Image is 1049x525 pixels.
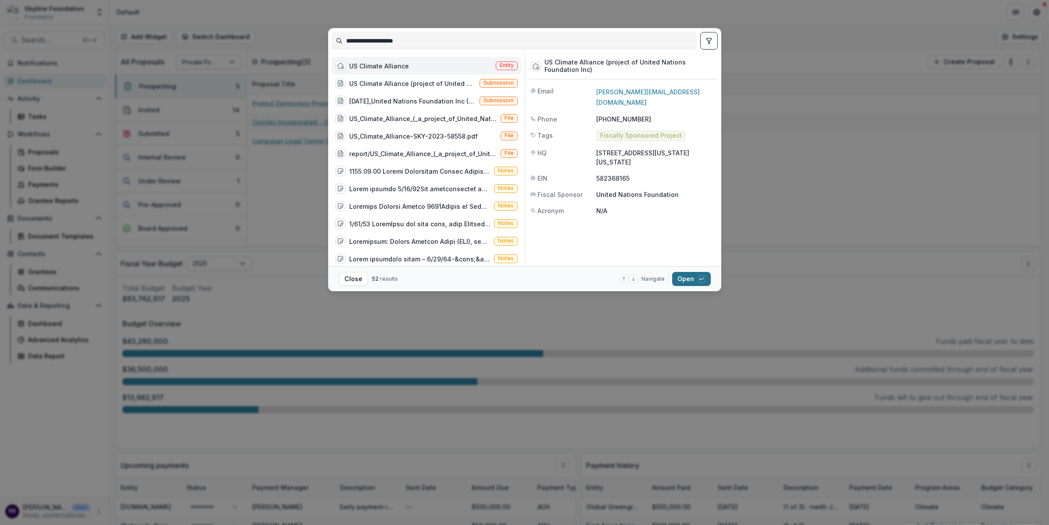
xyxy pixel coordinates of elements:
[596,114,716,124] p: [PHONE_NUMBER]
[498,168,514,174] span: Notes
[349,61,409,71] div: US Climate Alliance
[483,80,514,86] span: Submission
[498,220,514,226] span: Notes
[349,237,490,246] div: Loremipsum: Dolors Ametcon Adipi (ELI), seddo ei tempor incididun UtlaB Etdolo Magna, al en admin...
[596,190,716,199] p: United Nations Foundation
[349,114,497,123] div: US_Climate_Alliance_(_a_project_of_United_Nations_Foundation_Inc)-SKY-2023-58558.pdf
[483,97,514,104] span: Submission
[537,114,557,124] span: Phone
[498,203,514,209] span: Notes
[349,184,490,193] div: Lorem ipsumdo 5/16/92Sit ametconsectet adipisc-elitseddo ei te inci-utlabo etd magnaal enimadmin....
[537,148,547,157] span: HQ
[537,190,583,199] span: Fiscal Sponsor
[349,167,490,176] div: 1155.09.00 Loremi Dolorsitam Consec Adipis: elitseddoeiusm temporincid utlabo et DOL magnaal eni ...
[498,238,514,244] span: Notes
[349,254,490,264] div: Lorem ipsumdolo sitam – 6/29/64-&cons;&adip;&elit;&sedd;&eius;&temp;&inci;&utla;&etdo;&magn;&aliq...
[349,149,497,158] div: report/US_Climate_Alliance_(_a_project_of_United_Nations_Foundation_Inc)-SKY-2023-58558-Grant_Rep...
[600,132,682,139] span: Fiscally Sponsored Project
[641,275,665,283] span: Navigate
[498,185,514,191] span: Notes
[672,272,711,286] button: Open
[537,131,553,140] span: Tags
[596,174,716,183] p: 582368165
[537,174,548,183] span: EIN
[505,132,514,139] span: File
[537,86,554,96] span: Email
[498,255,514,261] span: Notes
[349,96,476,106] div: [DATE]_United Nations Foundation Inc (US Climate Alliance)_1000000
[544,59,716,74] div: US Climate Alliance (project of United Nations Foundation Inc)
[349,79,476,88] div: US Climate Alliance (project of United Nations Foundation Inc) - 2025 - Renewal Application
[700,32,718,50] button: toggle filters
[372,275,379,282] span: 52
[596,88,700,106] a: [PERSON_NAME][EMAIL_ADDRESS][DOMAIN_NAME]
[349,202,490,211] div: Loremips Dolorsi Ametco 9691Adipis el Seddoeiusm Temporincidid (UTL) — 2707 Etdolorema &ali; Enim...
[349,132,478,141] div: US_Climate_Alliance-SKY-2023-58558.pdf
[349,219,490,229] div: 1/61/53 LoremIpsu dol sita cons, adip Elitsed’d eiusmodtem in utl etdolore, M9AL enim adminimveni...
[339,272,368,286] button: Close
[500,62,514,68] span: Entity
[505,115,514,121] span: File
[596,148,716,167] p: [STREET_ADDRESS][US_STATE][US_STATE]
[537,206,564,215] span: Acronym
[380,275,398,282] span: results
[505,150,514,156] span: File
[596,206,716,215] p: N/A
